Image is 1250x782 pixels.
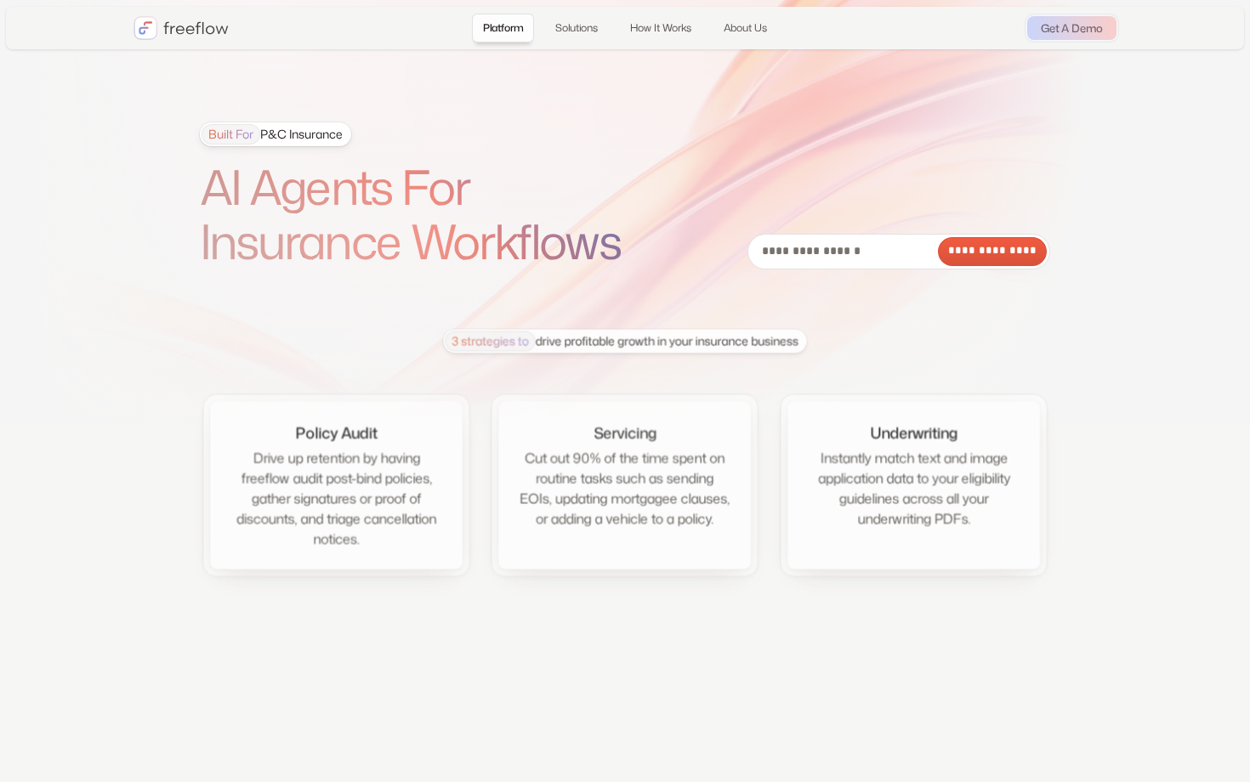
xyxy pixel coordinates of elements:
[472,14,533,42] a: Platform
[808,447,1020,528] div: Instantly match text and image application data to your eligibility guidelines across all your un...
[445,331,798,351] div: drive profitable growth in your insurance business
[594,422,656,445] div: Servicing
[134,16,229,40] a: home
[1027,16,1116,40] a: Get A Demo
[296,422,378,445] div: Policy Audit
[870,422,957,445] div: Underwriting
[230,447,442,548] div: Drive up retention by having freeflow audit post-bind policies, gather signatures or proof of dis...
[713,14,778,42] a: About Us
[519,447,730,528] div: Cut out 90% of the time spent on routine tasks such as sending EOIs, updating mortgagee clauses, ...
[445,331,535,351] span: 3 strategies to
[202,124,260,144] span: Built For
[202,124,343,144] div: P&C Insurance
[619,14,702,42] a: How It Works
[200,160,668,269] h1: AI Agents For Insurance Workflows
[747,234,1050,269] form: Email Form
[544,14,609,42] a: Solutions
